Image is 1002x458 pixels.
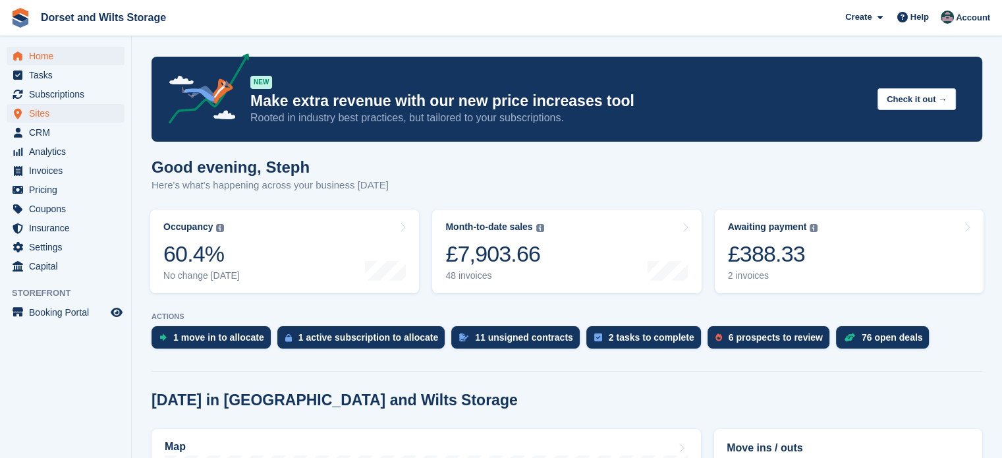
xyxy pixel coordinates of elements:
span: Home [29,47,108,65]
div: 1 move in to allocate [173,332,264,343]
span: Insurance [29,219,108,237]
span: Analytics [29,142,108,161]
h1: Good evening, Steph [152,158,389,176]
div: No change [DATE] [163,270,240,281]
div: £388.33 [728,241,818,268]
p: ACTIONS [152,312,982,321]
a: menu [7,181,125,199]
span: Help [910,11,929,24]
div: 6 prospects to review [729,332,823,343]
div: 1 active subscription to allocate [298,332,438,343]
span: Sites [29,104,108,123]
a: menu [7,200,125,218]
a: Occupancy 60.4% No change [DATE] [150,210,419,293]
img: active_subscription_to_allocate_icon-d502201f5373d7db506a760aba3b589e785aa758c864c3986d89f69b8ff3... [285,333,292,342]
div: Month-to-date sales [445,221,532,233]
div: Occupancy [163,221,213,233]
a: menu [7,303,125,322]
span: CRM [29,123,108,142]
a: menu [7,219,125,237]
div: £7,903.66 [445,241,543,268]
h2: [DATE] in [GEOGRAPHIC_DATA] and Wilts Storage [152,391,518,409]
img: task-75834270c22a3079a89374b754ae025e5fb1db73e45f91037f5363f120a921f8.svg [594,333,602,341]
a: 6 prospects to review [708,326,836,355]
span: Coupons [29,200,108,218]
a: menu [7,123,125,142]
p: Here's what's happening across your business [DATE] [152,178,389,193]
a: 76 open deals [836,326,936,355]
a: Preview store [109,304,125,320]
div: 76 open deals [862,332,923,343]
span: Create [845,11,872,24]
img: price-adjustments-announcement-icon-8257ccfd72463d97f412b2fc003d46551f7dbcb40ab6d574587a9cd5c0d94... [157,53,250,129]
a: menu [7,161,125,180]
img: move_ins_to_allocate_icon-fdf77a2bb77ea45bf5b3d319d69a93e2d87916cf1d5bf7949dd705db3b84f3ca.svg [159,333,167,341]
a: menu [7,85,125,103]
img: stora-icon-8386f47178a22dfd0bd8f6a31ec36ba5ce8667c1dd55bd0f319d3a0aa187defe.svg [11,8,30,28]
img: icon-info-grey-7440780725fd019a000dd9b08b2336e03edf1995a4989e88bcd33f0948082b44.svg [216,224,224,232]
h2: Move ins / outs [727,440,970,456]
span: Subscriptions [29,85,108,103]
div: 2 tasks to complete [609,332,694,343]
a: menu [7,47,125,65]
p: Rooted in industry best practices, but tailored to your subscriptions. [250,111,867,125]
div: 60.4% [163,241,240,268]
img: icon-info-grey-7440780725fd019a000dd9b08b2336e03edf1995a4989e88bcd33f0948082b44.svg [536,224,544,232]
h2: Map [165,441,186,453]
img: contract_signature_icon-13c848040528278c33f63329250d36e43548de30e8caae1d1a13099fd9432cc5.svg [459,333,468,341]
a: 1 active subscription to allocate [277,326,451,355]
span: Account [956,11,990,24]
a: Dorset and Wilts Storage [36,7,171,28]
span: Pricing [29,181,108,199]
a: Month-to-date sales £7,903.66 48 invoices [432,210,701,293]
div: Awaiting payment [728,221,807,233]
a: 1 move in to allocate [152,326,277,355]
img: Steph Chick [941,11,954,24]
button: Check it out → [877,88,956,110]
a: 2 tasks to complete [586,326,708,355]
span: Storefront [12,287,131,300]
a: menu [7,142,125,161]
span: Booking Portal [29,303,108,322]
div: 11 unsigned contracts [475,332,573,343]
a: menu [7,257,125,275]
a: Awaiting payment £388.33 2 invoices [715,210,984,293]
a: menu [7,238,125,256]
div: NEW [250,76,272,89]
span: Settings [29,238,108,256]
div: 48 invoices [445,270,543,281]
span: Tasks [29,66,108,84]
img: deal-1b604bf984904fb50ccaf53a9ad4b4a5d6e5aea283cecdc64d6e3604feb123c2.svg [844,333,855,342]
img: icon-info-grey-7440780725fd019a000dd9b08b2336e03edf1995a4989e88bcd33f0948082b44.svg [810,224,818,232]
a: menu [7,104,125,123]
a: 11 unsigned contracts [451,326,586,355]
a: menu [7,66,125,84]
span: Capital [29,257,108,275]
p: Make extra revenue with our new price increases tool [250,92,867,111]
img: prospect-51fa495bee0391a8d652442698ab0144808aea92771e9ea1ae160a38d050c398.svg [715,333,722,341]
span: Invoices [29,161,108,180]
div: 2 invoices [728,270,818,281]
